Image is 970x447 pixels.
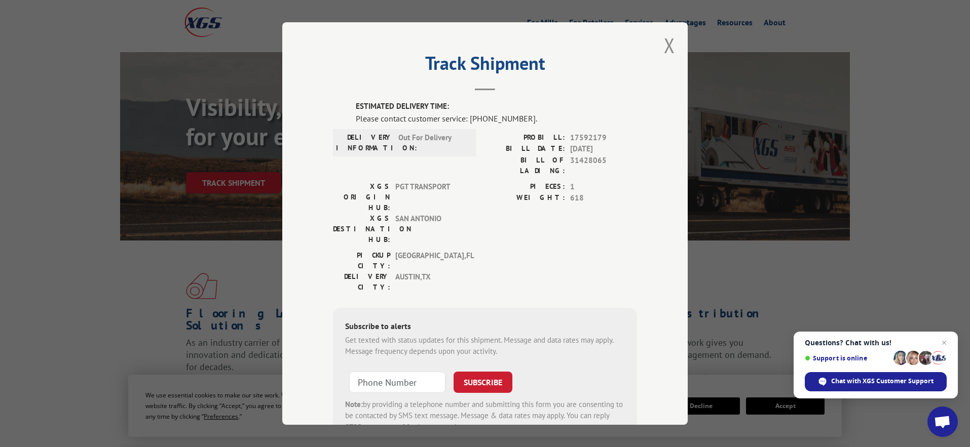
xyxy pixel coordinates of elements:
[333,250,390,271] label: PICKUP CITY:
[938,337,950,349] span: Close chat
[454,372,512,393] button: SUBSCRIBE
[570,181,637,193] span: 1
[485,192,565,204] label: WEIGHT:
[333,213,390,245] label: XGS DESTINATION HUB:
[395,250,464,271] span: [GEOGRAPHIC_DATA] , FL
[805,339,947,347] span: Questions? Chat with us!
[345,399,363,409] strong: Note:
[333,181,390,213] label: XGS ORIGIN HUB:
[570,132,637,144] span: 17592179
[805,372,947,391] div: Chat with XGS Customer Support
[333,271,390,293] label: DELIVERY CITY:
[395,213,464,245] span: SAN ANTONIO
[831,377,934,386] span: Chat with XGS Customer Support
[485,143,565,155] label: BILL DATE:
[570,192,637,204] span: 618
[333,56,637,75] h2: Track Shipment
[570,143,637,155] span: [DATE]
[805,354,890,362] span: Support is online
[345,335,625,357] div: Get texted with status updates for this shipment. Message and data rates may apply. Message frequ...
[395,271,464,293] span: AUSTIN , TX
[485,155,565,176] label: BILL OF LADING:
[664,32,675,59] button: Close modal
[570,155,637,176] span: 31428065
[398,132,467,153] span: Out For Delivery
[356,101,637,112] label: ESTIMATED DELIVERY TIME:
[485,181,565,193] label: PIECES:
[356,112,637,125] div: Please contact customer service: [PHONE_NUMBER].
[395,181,464,213] span: PGT TRANSPORT
[927,407,958,437] div: Open chat
[345,399,625,433] div: by providing a telephone number and submitting this form you are consenting to be contacted by SM...
[336,132,393,153] label: DELIVERY INFORMATION:
[345,320,625,335] div: Subscribe to alerts
[349,372,445,393] input: Phone Number
[485,132,565,144] label: PROBILL:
